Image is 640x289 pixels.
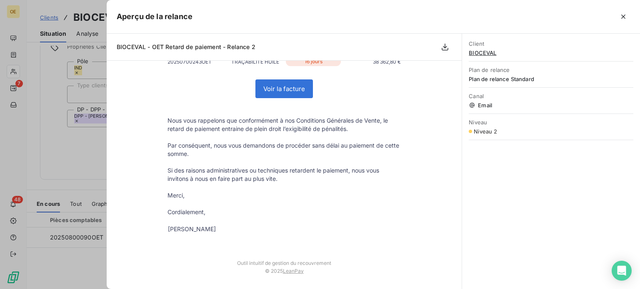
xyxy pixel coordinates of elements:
[226,57,284,66] p: TRAÇABILITÉ HUILE
[469,40,633,47] span: Client
[342,57,401,66] p: 38 362,80 €
[117,43,255,50] span: BIOCEVAL - OET Retard de paiement - Relance 2
[167,141,401,158] p: Par conséquent, nous vous demandons de procéder sans délai au paiement de cette somme.
[474,128,497,135] span: Niveau 2
[167,166,401,183] p: Si des raisons administratives ou techniques retardent le paiement, nous vous invitons à nous en ...
[469,76,633,82] span: Plan de relance Standard
[159,266,409,282] td: © 2025
[168,225,216,233] div: [PERSON_NAME]
[612,261,632,281] div: Open Intercom Messenger
[256,80,312,98] a: Voir la facture
[469,49,633,56] span: BIOCEVAL
[159,252,409,266] td: Outil intuitif de gestion du recouvrement
[286,57,341,66] p: 16 jours
[167,208,401,216] p: Cordialement,
[283,268,304,274] a: LeanPay
[469,93,633,99] span: Canal
[117,11,192,22] h5: Aperçu de la relance
[167,57,226,66] p: 20250700243OET
[167,116,401,133] p: Nous vous rappelons que conformément à nos Conditions Générales de Vente, le retard de paiement e...
[469,119,633,126] span: Niveau
[469,67,633,73] span: Plan de relance
[167,191,401,200] p: Merci,
[469,102,633,109] span: Email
